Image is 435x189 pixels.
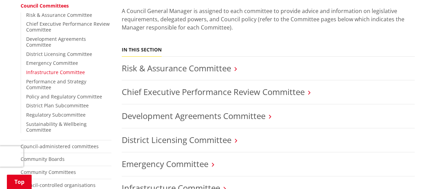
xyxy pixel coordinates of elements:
a: Chief Executive Performance Review Committee [26,21,110,33]
a: District Licensing Committee [26,51,92,57]
a: Chief Executive Performance Review Committee [122,86,305,97]
iframe: Messenger Launcher [403,160,428,185]
a: Emergency Committee [26,60,78,66]
a: Sustainability & Wellbeing Committee [26,121,87,133]
a: Top [7,175,32,189]
p: A Council General Manager is assigned to each committee to provide advice and information on legi... [122,7,415,40]
a: District Plan Subcommittee [26,102,89,109]
a: Council-administered committees [21,143,99,150]
a: Performance and Strategy Committee [26,78,86,91]
a: Community Boards [21,156,65,162]
h5: In this section [122,47,162,53]
a: Council-controlled organisations [21,182,96,188]
a: Community Committees [21,169,76,175]
a: Council Committees [21,2,69,9]
a: Policy and Regulatory Committee [26,93,102,100]
a: Infrastructure Committee [26,69,85,75]
a: District Licensing Committee [122,134,231,145]
a: Regulatory Subcommittee [26,111,86,118]
a: Development Agreements Committee [122,110,265,121]
a: Development Agreements Committee [26,36,86,48]
a: Emergency Committee [122,158,208,169]
a: Risk & Assurance Committee [122,62,231,74]
a: Risk & Assurance Committee [26,12,92,18]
